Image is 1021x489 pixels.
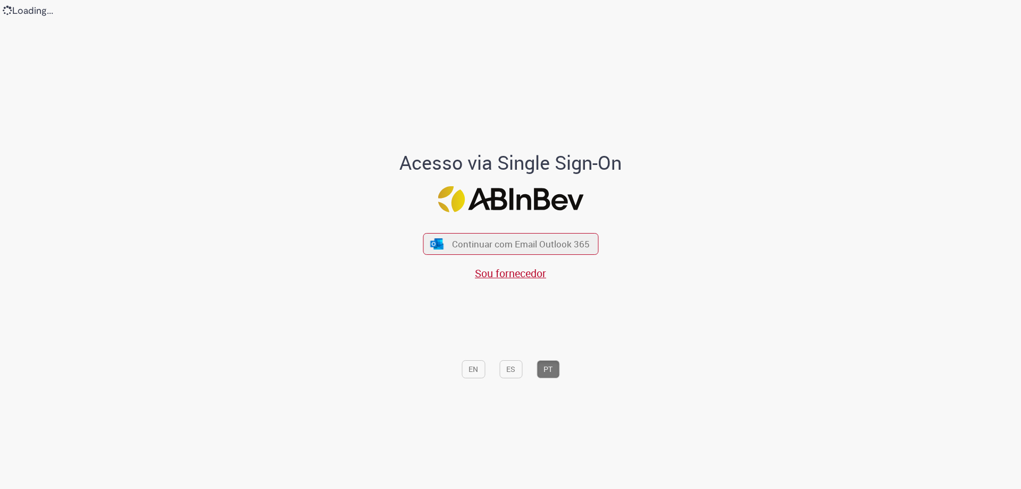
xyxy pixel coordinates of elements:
button: ES [499,360,522,378]
h1: Acesso via Single Sign-On [363,152,658,173]
span: Continuar com Email Outlook 365 [452,238,590,250]
button: ícone Azure/Microsoft 360 Continuar com Email Outlook 365 [423,233,598,255]
button: PT [537,360,559,378]
img: ícone Azure/Microsoft 360 [430,238,445,250]
img: Logo ABInBev [438,186,583,212]
button: EN [462,360,485,378]
a: Sou fornecedor [475,266,546,280]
